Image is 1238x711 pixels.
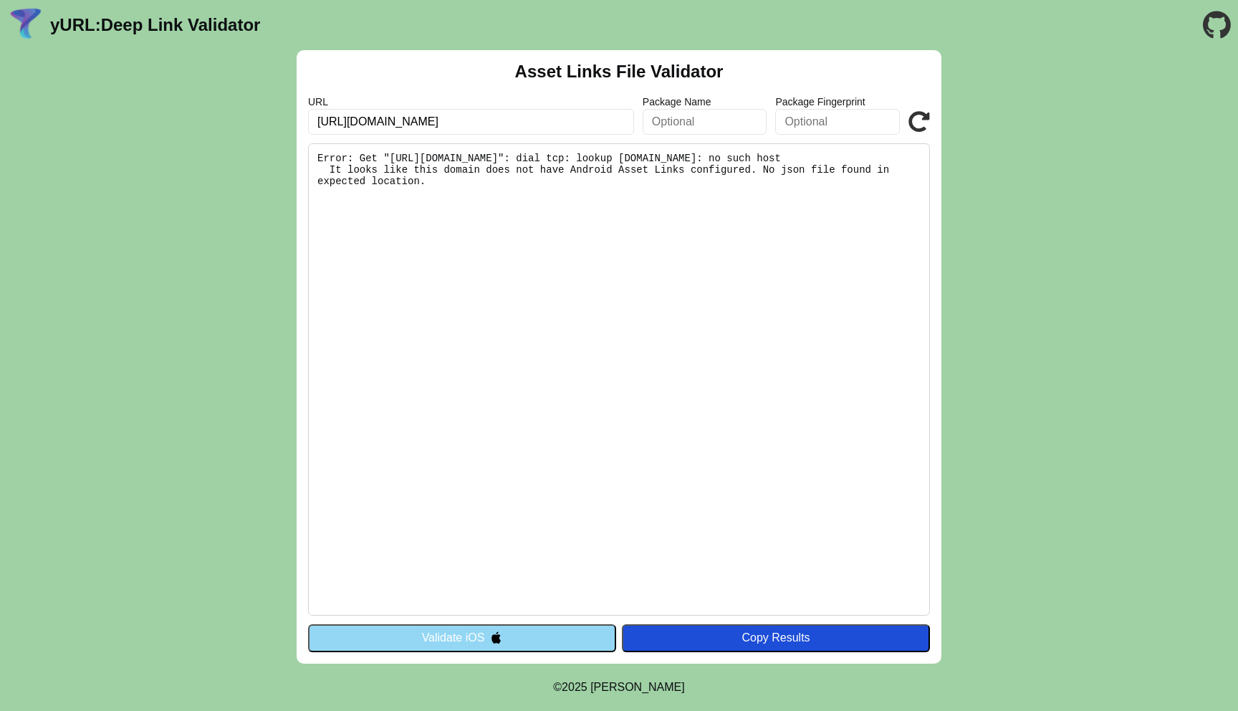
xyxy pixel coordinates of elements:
[629,631,923,644] div: Copy Results
[775,96,900,108] label: Package Fingerprint
[515,62,724,82] h2: Asset Links File Validator
[308,109,634,135] input: Required
[308,624,616,652] button: Validate iOS
[308,143,930,616] pre: Error: Get "[URL][DOMAIN_NAME]": dial tcp: lookup [DOMAIN_NAME]: no such host It looks like this ...
[490,631,502,644] img: appleIcon.svg
[308,96,634,108] label: URL
[590,681,685,693] a: Michael Ibragimchayev's Personal Site
[775,109,900,135] input: Optional
[553,664,684,711] footer: ©
[643,96,767,108] label: Package Name
[562,681,587,693] span: 2025
[622,624,930,652] button: Copy Results
[7,6,44,44] img: yURL Logo
[50,15,260,35] a: yURL:Deep Link Validator
[643,109,767,135] input: Optional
